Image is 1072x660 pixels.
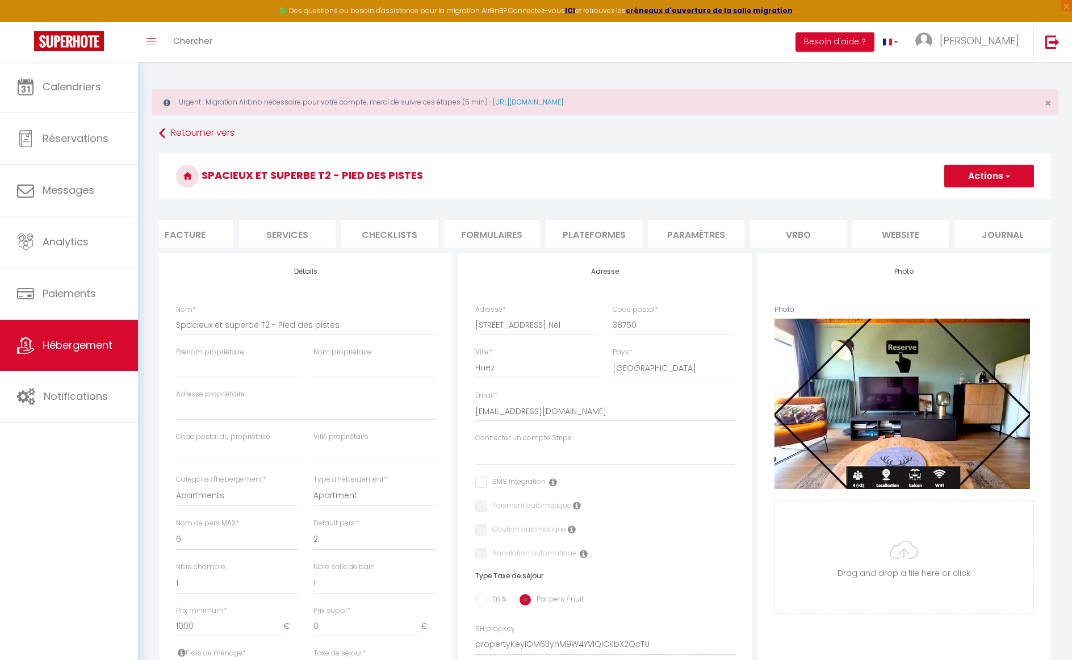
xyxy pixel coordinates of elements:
[176,389,245,400] label: Adresse propriétaire
[493,97,563,107] a: [URL][DOMAIN_NAME]
[954,220,1051,248] li: Journal
[313,648,366,659] label: Taxe de séjour
[940,34,1019,48] span: [PERSON_NAME]
[283,616,298,637] span: €
[165,22,221,62] a: Chercher
[613,347,633,358] label: Pays
[487,500,571,513] label: Paiement automatique
[1045,98,1051,108] button: Close
[907,22,1033,62] a: ... [PERSON_NAME]
[313,518,359,529] label: Default pers.
[421,616,436,637] span: €
[176,648,246,659] label: Frais de ménage
[44,389,108,403] span: Notifications
[176,474,266,485] label: Catégorie d'hébergement
[475,433,572,444] label: Connecter un compte Stripe
[43,235,89,249] span: Analytics
[475,390,497,401] label: Email
[313,347,371,358] label: Nom propriétaire
[313,474,387,485] label: Type d'hébergement
[176,605,227,616] label: Prix minimum
[313,605,350,616] label: Prix suppl
[774,304,794,315] label: Photo
[475,347,492,358] label: Ville
[774,268,1034,275] h4: Photo
[43,183,94,197] span: Messages
[43,80,101,94] span: Calendriers
[137,220,233,248] li: Facture
[176,304,196,315] label: Nom
[176,268,436,275] h4: Détails
[178,648,186,657] i: Frais de ménage
[176,432,270,442] label: Code postal du propriétaire
[1045,35,1060,49] img: logout
[1045,96,1051,110] span: ×
[487,594,506,607] label: En %
[613,304,658,315] label: Code postal
[648,220,744,248] li: Paramètres
[475,572,735,580] h6: Type Taxe de séjour
[475,268,735,275] h4: Adresse
[176,518,239,529] label: Nom de pers MAX
[531,594,584,607] label: Par pers / nuit
[152,89,1058,115] div: Urgent : Migration Airbnb nécessaire pour votre compte, merci de suivre ces étapes (5 min) -
[176,347,244,358] label: Prénom propriétaire
[475,304,506,315] label: Adresse
[750,220,847,248] li: Vrbo
[159,153,1051,199] h3: Spacieux et superbe T2 - Pied des pistes
[626,6,793,15] a: créneaux d'ouverture de la salle migration
[546,220,642,248] li: Plateformes
[43,286,96,300] span: Paiements
[341,220,438,248] li: Checklists
[43,131,108,145] span: Réservations
[34,31,104,51] img: Super Booking
[159,123,1051,144] a: Retourner vers
[43,338,112,352] span: Hébergement
[795,32,874,52] button: Besoin d'aide ?
[475,624,515,634] label: SH propKey
[915,32,932,49] img: ...
[487,524,566,537] label: Caution automatique
[565,6,575,15] a: ICI
[173,35,212,47] span: Chercher
[852,220,949,248] li: website
[944,165,1034,187] button: Actions
[176,562,225,573] label: Nbre chambre
[443,220,540,248] li: Formulaires
[313,432,368,442] label: Ville propriétaire
[9,5,43,39] button: Ouvrir le widget de chat LiveChat
[239,220,336,248] li: Services
[313,562,375,573] label: Nbre salle de bain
